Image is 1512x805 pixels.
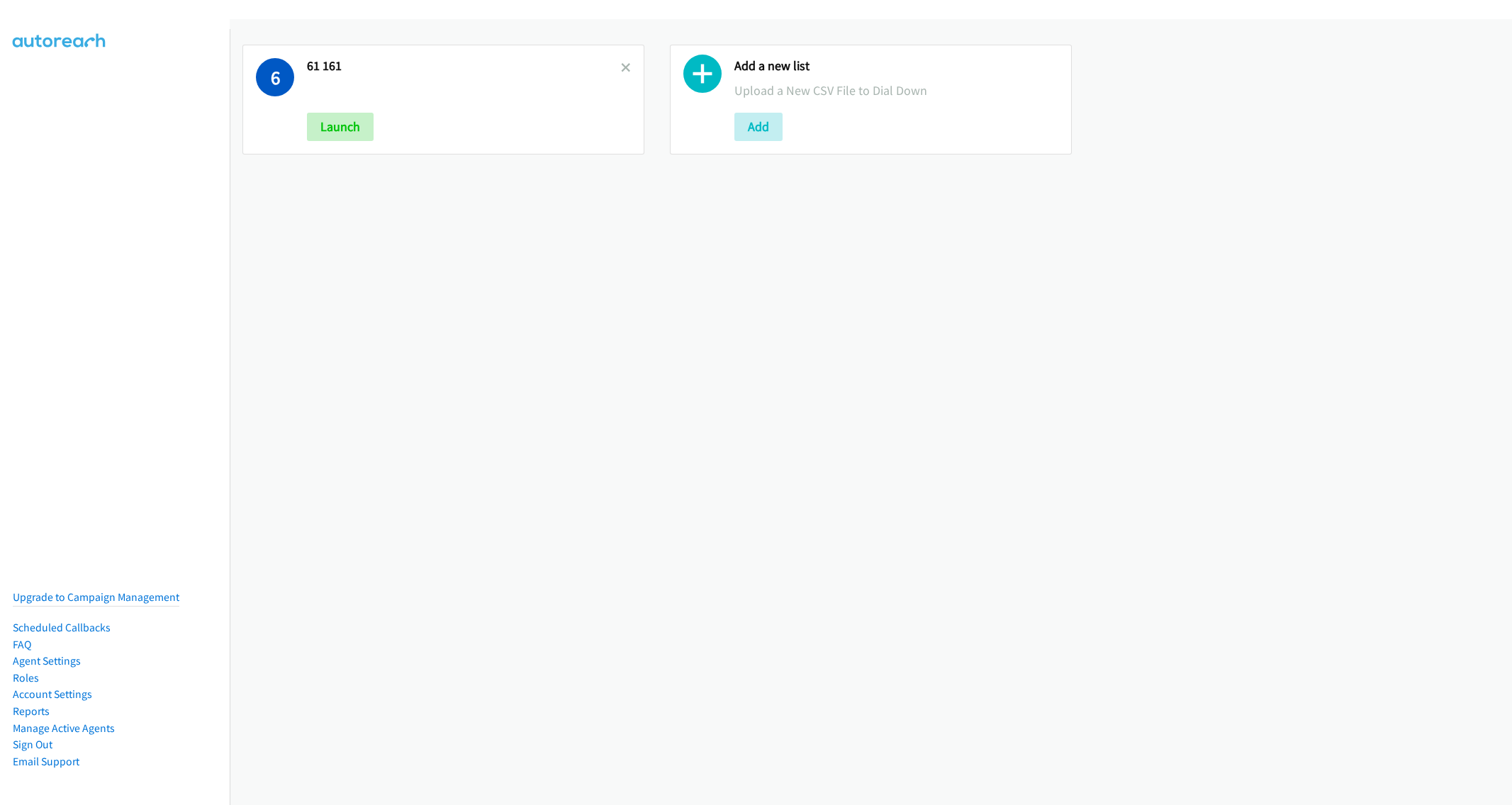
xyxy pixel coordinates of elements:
a: Email Support [13,755,79,768]
a: Upgrade to Campaign Management [13,590,179,604]
a: Agent Settings [13,654,81,668]
a: Roles [13,671,39,685]
button: Add [734,113,783,141]
button: Launch [307,113,374,141]
h2: Add a new list [734,58,1058,74]
a: Account Settings [13,687,92,701]
h1: 6 [256,58,294,96]
h2: 61 161 [307,58,621,74]
a: Manage Active Agents [13,721,115,735]
a: FAQ [13,638,31,651]
a: Scheduled Callbacks [13,621,111,634]
a: Reports [13,704,50,718]
a: Sign Out [13,738,52,751]
p: Upload a New CSV File to Dial Down [734,81,1058,100]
